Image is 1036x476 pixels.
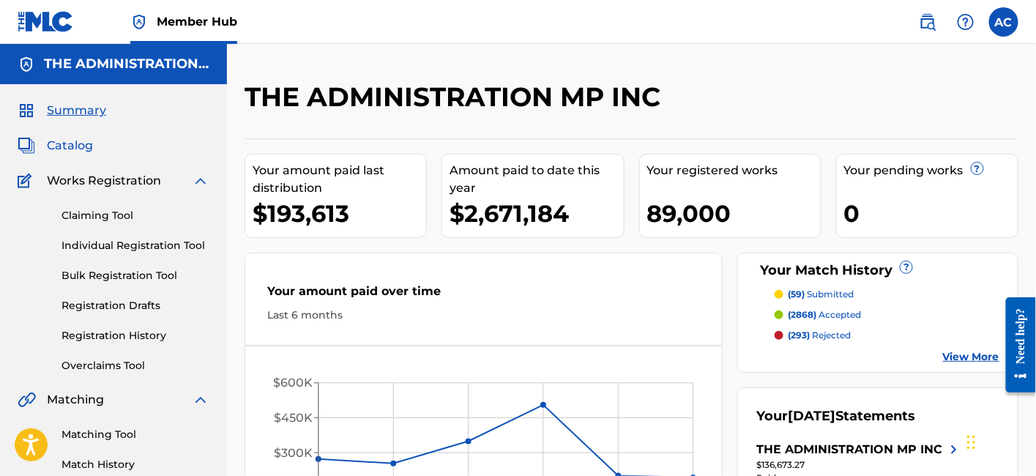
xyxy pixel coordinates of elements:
tspan: $600K [273,376,313,390]
div: Amount paid to date this year [450,162,623,197]
span: (59) [788,289,805,300]
span: Summary [47,102,106,119]
img: right chevron icon [945,441,963,458]
div: Your pending works [844,162,1018,179]
iframe: Resource Center [995,286,1036,404]
img: Works Registration [18,172,37,190]
tspan: $450K [274,411,313,425]
img: expand [192,172,209,190]
span: (293) [788,330,810,341]
div: $193,613 [253,197,426,230]
div: Your Match History [756,261,999,280]
h2: THE ADMINISTRATION MP INC [245,81,668,114]
a: (59) submitted [775,288,999,301]
p: accepted [788,308,861,321]
div: Drag [967,420,976,464]
h5: THE ADMINISTRATION MP INC [44,56,209,72]
p: submitted [788,288,854,301]
a: (2868) accepted [775,308,999,321]
span: Works Registration [47,172,161,190]
tspan: $300K [274,446,313,460]
div: User Menu [989,7,1018,37]
span: Matching [47,391,104,409]
img: expand [192,391,209,409]
a: Overclaims Tool [62,358,209,373]
div: Your amount paid last distribution [253,162,426,197]
span: ? [972,163,983,174]
a: Match History [62,457,209,472]
p: rejected [788,329,851,342]
img: search [919,13,936,31]
a: Registration History [62,328,209,343]
img: Catalog [18,137,35,155]
div: Your registered works [647,162,821,179]
span: (2868) [788,309,816,320]
span: [DATE] [788,408,835,424]
a: Claiming Tool [62,208,209,223]
img: MLC Logo [18,11,74,32]
a: View More [943,349,999,365]
div: Your amount paid over time [267,283,700,308]
span: ? [901,261,912,273]
img: Accounts [18,56,35,73]
div: 89,000 [647,197,821,230]
a: SummarySummary [18,102,106,119]
div: Help [951,7,980,37]
img: Top Rightsholder [130,13,148,31]
a: CatalogCatalog [18,137,93,155]
span: Member Hub [157,13,237,30]
div: $136,673.27 [756,458,963,472]
a: Public Search [913,7,942,37]
div: $2,671,184 [450,197,623,230]
img: Summary [18,102,35,119]
div: THE ADMINISTRATION MP INC [756,441,942,458]
a: Matching Tool [62,427,209,442]
iframe: Chat Widget [963,406,1036,476]
a: Individual Registration Tool [62,238,209,253]
div: Last 6 months [267,308,700,323]
div: 0 [844,197,1018,230]
span: Catalog [47,137,93,155]
a: Registration Drafts [62,298,209,313]
img: Matching [18,391,36,409]
a: Bulk Registration Tool [62,268,209,283]
div: Your Statements [756,406,915,426]
a: (293) rejected [775,329,999,342]
img: help [957,13,974,31]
